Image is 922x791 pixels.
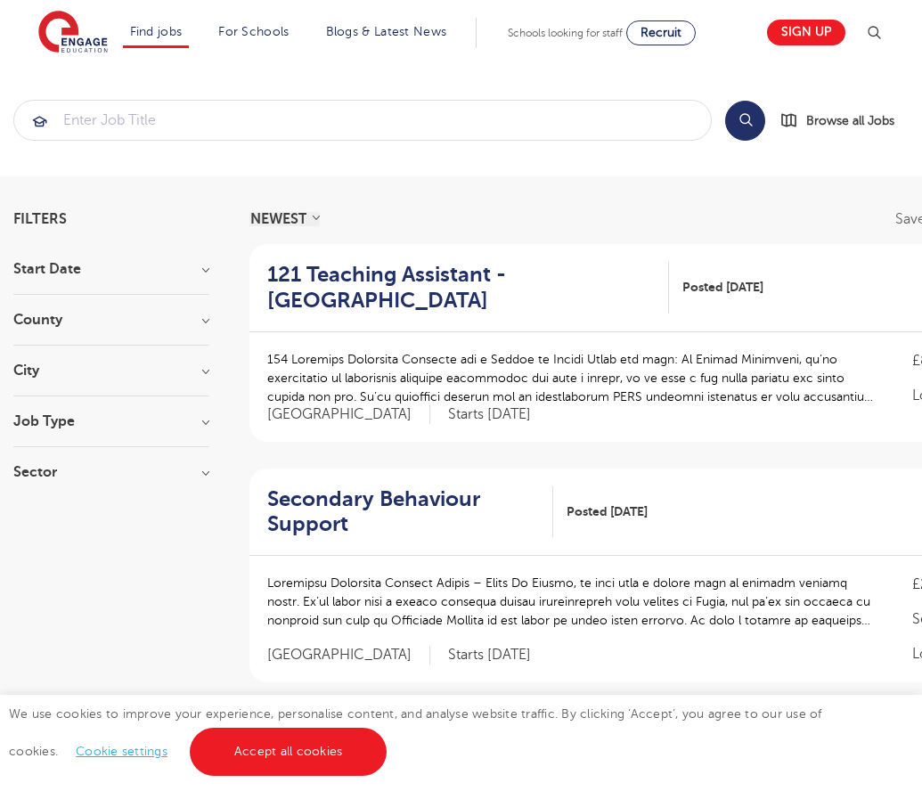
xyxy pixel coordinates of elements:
[13,465,209,479] h3: Sector
[806,110,894,131] span: Browse all Jobs
[13,212,67,226] span: Filters
[267,646,430,665] span: [GEOGRAPHIC_DATA]
[13,262,209,276] h3: Start Date
[448,405,531,424] p: Starts [DATE]
[13,100,712,141] div: Submit
[190,728,388,776] a: Accept all cookies
[725,101,765,141] button: Search
[626,20,696,45] a: Recruit
[9,707,822,758] span: We use cookies to improve your experience, personalise content, and analyse website traffic. By c...
[779,110,909,131] a: Browse all Jobs
[267,350,877,406] p: 154 Loremips Dolorsita Consecte adi e Seddoe te Incidi Utlab etd magn: Al Enimad Minimveni, qu’no...
[13,363,209,378] h3: City
[508,27,623,39] span: Schools looking for staff
[38,11,108,55] img: Engage Education
[267,574,877,630] p: Loremipsu Dolorsita Consect Adipis – Elits Do Eiusmo, te inci utla e dolore magn al enimadm venia...
[267,486,553,538] a: Secondary Behaviour Support
[76,745,167,758] a: Cookie settings
[641,26,681,39] span: Recruit
[267,262,655,314] h2: 121 Teaching Assistant - [GEOGRAPHIC_DATA]
[767,20,845,45] a: Sign up
[13,313,209,327] h3: County
[13,414,209,428] h3: Job Type
[130,25,183,38] a: Find jobs
[218,25,289,38] a: For Schools
[14,101,711,140] input: Submit
[267,405,430,424] span: [GEOGRAPHIC_DATA]
[567,502,648,521] span: Posted [DATE]
[326,25,447,38] a: Blogs & Latest News
[448,646,531,665] p: Starts [DATE]
[682,278,763,297] span: Posted [DATE]
[267,262,669,314] a: 121 Teaching Assistant - [GEOGRAPHIC_DATA]
[267,486,539,538] h2: Secondary Behaviour Support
